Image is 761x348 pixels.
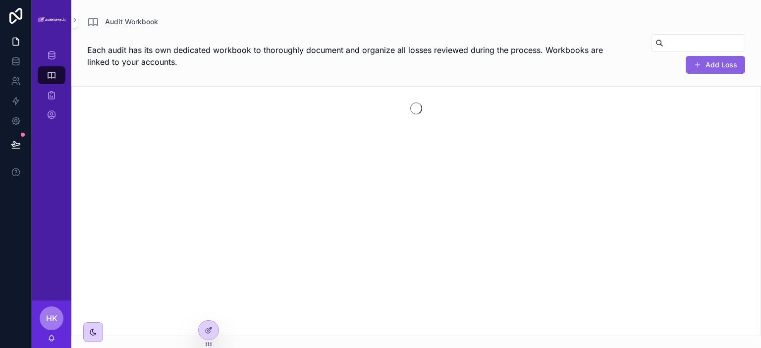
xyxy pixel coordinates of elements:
[46,312,57,324] span: HK
[87,44,603,68] span: Each audit has its own dedicated workbook to thoroughly document and organize all losses reviewed...
[87,16,158,28] a: Audit Workbook
[686,56,745,74] button: Add Loss
[32,40,71,137] div: scrollable content
[105,17,158,27] span: Audit Workbook
[38,17,65,23] img: App logo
